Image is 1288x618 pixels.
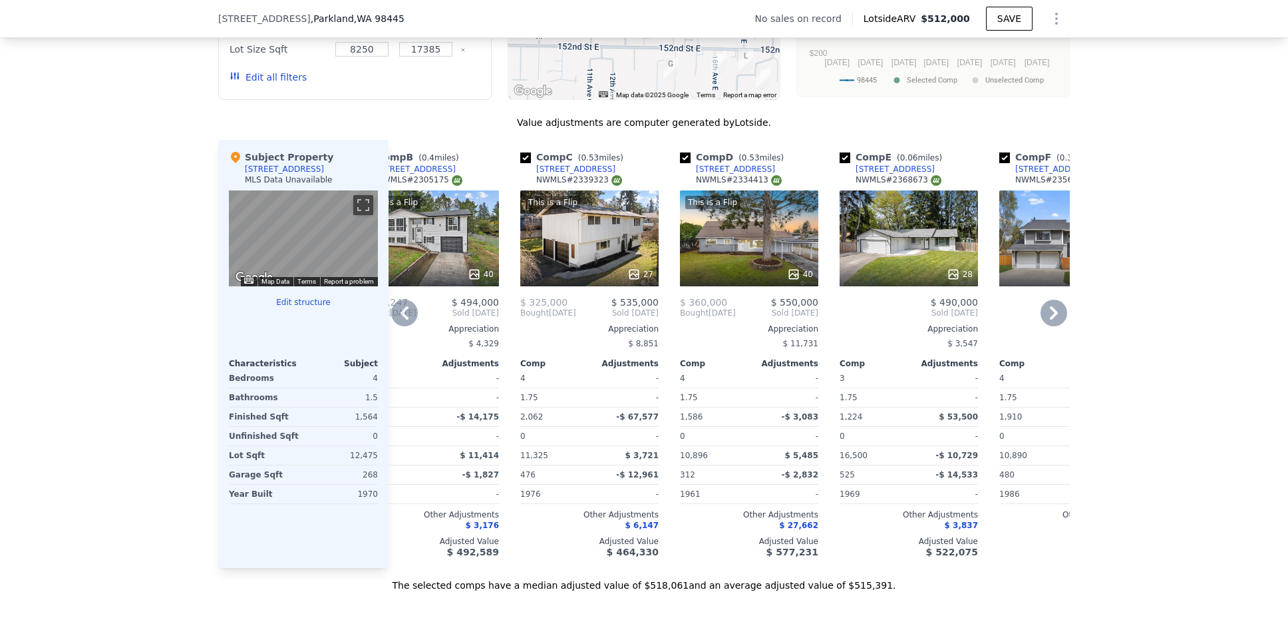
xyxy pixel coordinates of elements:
[520,358,589,369] div: Comp
[900,153,918,162] span: 0.06
[361,164,456,174] a: [STREET_ADDRESS]
[771,297,818,308] span: $ 550,000
[520,374,526,383] span: 4
[771,175,782,186] img: NWMLS Logo
[229,190,378,286] div: Street View
[229,358,303,369] div: Characteristics
[840,536,978,547] div: Adjusted Value
[306,408,378,426] div: 1,564
[452,175,462,186] img: NWMLS Logo
[736,308,818,318] span: Sold [DATE]
[520,164,615,174] a: [STREET_ADDRESS]
[520,451,548,460] span: 11,325
[297,278,316,285] a: Terms (opens in new tab)
[999,164,1094,174] a: [STREET_ADDRESS]
[607,547,659,557] span: $ 464,330
[680,308,709,318] span: Bought
[229,485,301,503] div: Year Built
[244,278,253,284] button: Keyboard shortcuts
[520,151,629,164] div: Comp C
[999,388,1066,407] div: 1.75
[468,268,494,281] div: 40
[766,547,818,557] span: $ 577,231
[782,470,818,479] span: -$ 2,832
[840,470,855,479] span: 525
[1043,5,1070,32] button: Show Options
[581,153,599,162] span: 0.53
[680,509,818,520] div: Other Adjustments
[466,521,499,530] span: $ 3,176
[361,509,499,520] div: Other Adjustments
[229,465,301,484] div: Garage Sqft
[680,451,708,460] span: 10,896
[611,175,622,186] img: NWMLS Logo
[840,151,947,164] div: Comp E
[218,568,1070,592] div: The selected comps have a median adjusted value of $518,061 and an average adjusted value of $515...
[999,374,1005,383] span: 4
[229,297,378,308] button: Edit structure
[229,408,301,426] div: Finished Sqft
[923,58,949,67] text: [DATE]
[680,297,727,308] span: $ 360,000
[840,485,906,503] div: 1969
[218,116,1070,129] div: Value adjustments are computer generated by Lotside .
[377,164,456,174] div: [STREET_ADDRESS]
[432,369,499,388] div: -
[680,308,736,318] div: [DATE]
[230,40,327,59] div: Lot Size Sqft
[229,151,333,164] div: Subject Property
[592,369,659,388] div: -
[742,153,760,162] span: 0.53
[229,369,301,388] div: Bedrooms
[947,339,978,348] span: $ 3,547
[991,58,1016,67] text: [DATE]
[416,308,499,318] span: Sold [DATE]
[366,196,420,209] div: This is a Flip
[909,358,978,369] div: Adjustments
[361,308,416,318] div: [DATE]
[520,432,526,441] span: 0
[526,196,580,209] div: This is a Flip
[840,412,862,422] span: 1,224
[536,174,622,186] div: NWMLS # 2339323
[911,427,978,446] div: -
[999,451,1027,460] span: 10,890
[361,536,499,547] div: Adjusted Value
[680,470,695,479] span: 312
[311,12,404,25] span: , Parkland
[935,470,978,479] span: -$ 14,533
[361,485,427,503] div: 1972
[628,339,659,348] span: $ 8,851
[511,83,555,100] img: Google
[856,164,935,174] div: [STREET_ADDRESS]
[957,58,983,67] text: [DATE]
[907,76,957,85] text: Selected Comp
[999,485,1066,503] div: 1986
[999,324,1138,334] div: Appreciation
[663,57,678,80] div: 15318 14th Avenue Ct E
[680,164,775,174] a: [STREET_ADDRESS]
[303,358,378,369] div: Subject
[840,509,978,520] div: Other Adjustments
[680,412,703,422] span: 1,586
[306,446,378,465] div: 12,475
[840,432,845,441] span: 0
[911,485,978,503] div: -
[413,153,464,162] span: ( miles)
[520,297,567,308] span: $ 325,000
[232,269,276,286] a: Open this area in Google Maps (opens a new window)
[931,175,941,186] img: NWMLS Logo
[306,485,378,503] div: 1970
[245,164,324,174] div: [STREET_ADDRESS]
[520,308,549,318] span: Bought
[680,388,746,407] div: 1.75
[230,71,307,84] button: Edit all filters
[752,388,818,407] div: -
[611,297,659,308] span: $ 535,000
[229,190,378,286] div: Map
[324,278,374,285] a: Report a problem
[696,174,782,186] div: NWMLS # 2334413
[755,12,852,25] div: No sales on record
[939,412,978,422] span: $ 53,500
[752,369,818,388] div: -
